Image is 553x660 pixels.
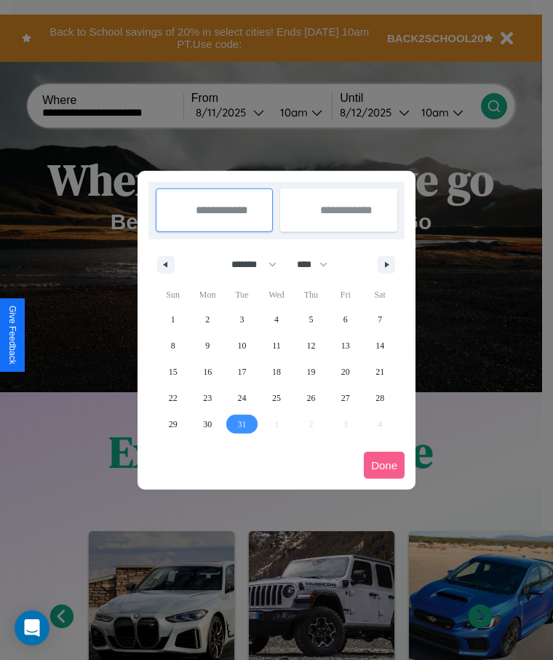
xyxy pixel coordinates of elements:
[341,359,350,385] span: 20
[328,333,362,359] button: 13
[15,611,49,645] div: Open Intercom Messenger
[272,385,281,411] span: 25
[294,385,328,411] button: 26
[225,283,259,306] span: Tue
[378,306,382,333] span: 7
[225,359,259,385] button: 17
[272,359,281,385] span: 18
[306,333,315,359] span: 12
[259,359,293,385] button: 18
[156,283,190,306] span: Sun
[190,359,224,385] button: 16
[363,385,397,411] button: 28
[238,411,247,437] span: 31
[274,306,279,333] span: 4
[203,359,212,385] span: 16
[259,283,293,306] span: Wed
[294,283,328,306] span: Thu
[203,385,212,411] span: 23
[156,359,190,385] button: 15
[238,359,247,385] span: 17
[225,333,259,359] button: 10
[363,283,397,306] span: Sat
[203,411,212,437] span: 30
[205,306,210,333] span: 2
[205,333,210,359] span: 9
[328,283,362,306] span: Fri
[171,306,175,333] span: 1
[156,385,190,411] button: 22
[156,306,190,333] button: 1
[190,283,224,306] span: Mon
[190,385,224,411] button: 23
[328,359,362,385] button: 20
[375,359,384,385] span: 21
[309,306,313,333] span: 5
[171,333,175,359] span: 8
[238,385,247,411] span: 24
[225,306,259,333] button: 3
[7,306,17,365] div: Give Feedback
[259,385,293,411] button: 25
[306,359,315,385] span: 19
[240,306,244,333] span: 3
[190,306,224,333] button: 2
[375,385,384,411] span: 28
[363,359,397,385] button: 21
[294,306,328,333] button: 5
[294,359,328,385] button: 19
[363,306,397,333] button: 7
[375,333,384,359] span: 14
[169,411,178,437] span: 29
[238,333,247,359] span: 10
[190,411,224,437] button: 30
[225,411,259,437] button: 31
[341,385,350,411] span: 27
[259,333,293,359] button: 11
[156,333,190,359] button: 8
[341,333,350,359] span: 13
[363,333,397,359] button: 14
[169,359,178,385] span: 15
[259,306,293,333] button: 4
[364,452,405,479] button: Done
[306,385,315,411] span: 26
[294,333,328,359] button: 12
[190,333,224,359] button: 9
[272,333,281,359] span: 11
[156,411,190,437] button: 29
[343,306,348,333] span: 6
[225,385,259,411] button: 24
[328,385,362,411] button: 27
[169,385,178,411] span: 22
[328,306,362,333] button: 6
